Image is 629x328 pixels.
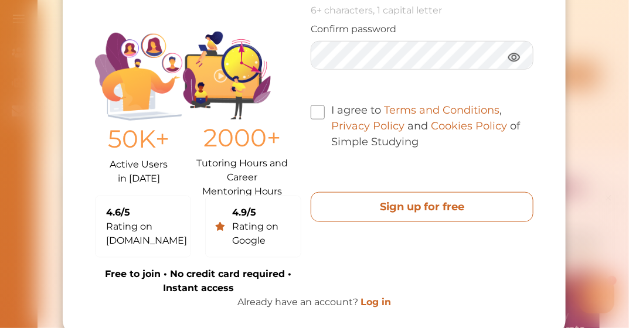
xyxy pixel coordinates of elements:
[132,19,145,31] div: Nini
[183,32,271,119] img: Group%201403.ccdcecb8.png
[233,220,292,248] div: Rating on Google
[260,87,269,96] i: 1
[103,40,258,74] p: Hey there If you have any questions, I'm here to help! Just text back 'Hi' and choose from the fo...
[311,102,534,150] label: I agree to , and of Simple Studying
[106,220,187,248] div: Rating on [DOMAIN_NAME]
[332,119,405,132] a: Privacy Policy
[95,33,183,121] img: Illustration.25158f3c.png
[361,296,391,307] a: Log in
[233,206,292,220] div: 4.9/5
[140,40,151,52] span: 👋
[508,50,522,64] img: eye.3286bcf0.webp
[95,267,301,295] p: Free to join • No credit card required • Instant access
[95,196,191,258] a: 4.6/5Rating on [DOMAIN_NAME]
[205,196,301,258] a: 4.9/5Rating on Google
[234,63,244,74] span: 🌟
[95,121,183,158] p: 50K+
[95,158,183,186] p: Active Users in [DATE]
[311,4,534,18] p: 6+ characters, 1 capital letter
[95,295,533,309] p: Already have an account?
[183,119,301,156] p: 2000+
[311,22,534,36] p: Confirm password
[183,156,301,186] p: Tutoring Hours and Career Mentoring Hours Delivered
[106,206,187,220] div: 4.6/5
[385,104,500,117] a: Terms and Conditions
[311,192,534,222] button: Sign up for free
[431,119,508,132] a: Cookies Policy
[103,12,125,34] img: Nini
